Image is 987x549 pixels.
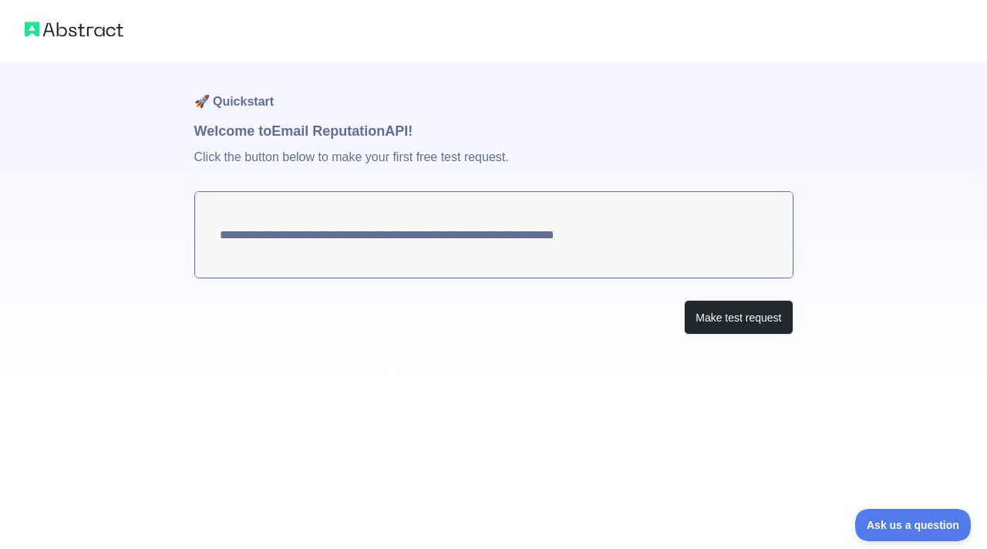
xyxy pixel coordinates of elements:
img: Abstract logo [25,19,123,40]
h1: Welcome to Email Reputation API! [194,120,793,142]
h1: 🚀 Quickstart [194,62,793,120]
button: Make test request [684,300,793,335]
p: Click the button below to make your first free test request. [194,142,793,191]
iframe: Toggle Customer Support [855,509,972,541]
